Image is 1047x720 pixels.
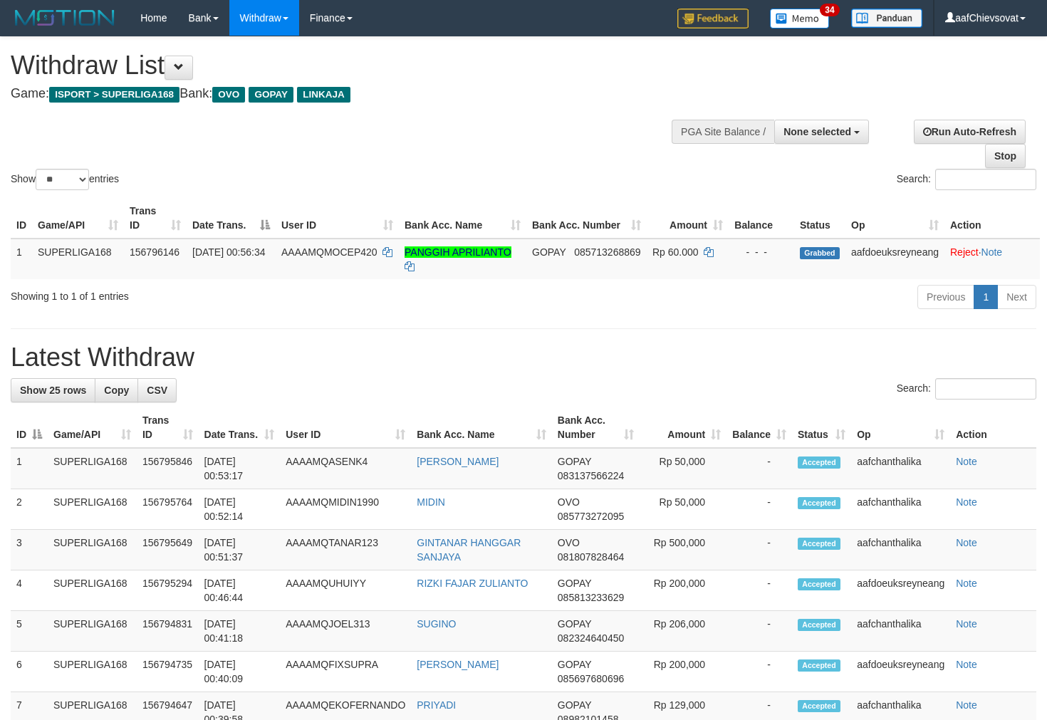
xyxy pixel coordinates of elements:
span: GOPAY [532,246,566,258]
th: Date Trans.: activate to sort column descending [187,198,276,239]
a: Show 25 rows [11,378,95,402]
th: Op: activate to sort column ascending [845,198,944,239]
a: Note [981,246,1003,258]
select: Showentries [36,169,89,190]
a: Next [997,285,1036,309]
h1: Latest Withdraw [11,343,1036,372]
td: aafdoeuksreyneang [851,570,950,611]
span: GOPAY [558,699,591,711]
td: - [726,570,792,611]
img: Button%20Memo.svg [770,9,830,28]
th: Action [950,407,1036,448]
span: AAAAMQMOCEP420 [281,246,377,258]
label: Show entries [11,169,119,190]
h1: Withdraw List [11,51,684,80]
a: CSV [137,378,177,402]
div: PGA Site Balance / [672,120,774,144]
td: SUPERLIGA168 [32,239,124,279]
label: Search: [897,378,1036,400]
td: - [726,530,792,570]
td: [DATE] 00:51:37 [199,530,281,570]
td: 6 [11,652,48,692]
td: Rp 206,000 [640,611,726,652]
span: 34 [820,4,839,16]
span: Copy 082324640450 to clipboard [558,632,624,644]
input: Search: [935,169,1036,190]
td: - [726,652,792,692]
th: Trans ID: activate to sort column ascending [137,407,199,448]
th: Amount: activate to sort column ascending [647,198,729,239]
span: Accepted [798,700,840,712]
span: Accepted [798,659,840,672]
td: SUPERLIGA168 [48,570,137,611]
span: GOPAY [558,659,591,670]
td: aafchanthalika [851,489,950,530]
td: 156795649 [137,530,199,570]
th: Bank Acc. Number: activate to sort column ascending [552,407,640,448]
th: User ID: activate to sort column ascending [276,198,399,239]
span: Accepted [798,578,840,590]
td: 1 [11,448,48,489]
span: OVO [558,496,580,508]
td: 156794735 [137,652,199,692]
span: GOPAY [558,456,591,467]
span: Accepted [798,538,840,550]
td: · [944,239,1040,279]
a: SUGINO [417,618,456,630]
td: [DATE] 00:52:14 [199,489,281,530]
td: 156795294 [137,570,199,611]
td: aafchanthalika [851,530,950,570]
span: GOPAY [558,618,591,630]
a: Note [956,496,977,508]
td: SUPERLIGA168 [48,489,137,530]
th: Game/API: activate to sort column ascending [32,198,124,239]
span: 156796146 [130,246,179,258]
a: RIZKI FAJAR ZULIANTO [417,578,528,589]
th: Status [794,198,845,239]
a: PANGGIH APRILIANTO [405,246,511,258]
td: Rp 200,000 [640,652,726,692]
span: ISPORT > SUPERLIGA168 [49,87,179,103]
td: 4 [11,570,48,611]
span: Copy 081807828464 to clipboard [558,551,624,563]
td: - [726,611,792,652]
a: Note [956,578,977,589]
a: PRIYADI [417,699,456,711]
th: Date Trans.: activate to sort column ascending [199,407,281,448]
a: Note [956,537,977,548]
th: Bank Acc. Name: activate to sort column ascending [411,407,552,448]
td: [DATE] 00:46:44 [199,570,281,611]
input: Search: [935,378,1036,400]
td: [DATE] 00:40:09 [199,652,281,692]
span: LINKAJA [297,87,350,103]
a: Note [956,618,977,630]
span: None selected [783,126,851,137]
th: ID [11,198,32,239]
td: 156795764 [137,489,199,530]
a: GINTANAR HANGGAR SANJAYA [417,537,521,563]
td: AAAAMQMIDIN1990 [280,489,411,530]
th: Balance: activate to sort column ascending [726,407,792,448]
span: CSV [147,385,167,396]
td: AAAAMQFIXSUPRA [280,652,411,692]
td: AAAAMQUHUIYY [280,570,411,611]
span: Copy 085697680696 to clipboard [558,673,624,684]
td: [DATE] 00:53:17 [199,448,281,489]
td: Rp 50,000 [640,448,726,489]
a: Stop [985,144,1026,168]
span: Show 25 rows [20,385,86,396]
td: 156795846 [137,448,199,489]
a: MIDIN [417,496,445,508]
span: [DATE] 00:56:34 [192,246,265,258]
th: User ID: activate to sort column ascending [280,407,411,448]
td: AAAAMQJOEL313 [280,611,411,652]
img: panduan.png [851,9,922,28]
span: GOPAY [558,578,591,589]
a: [PERSON_NAME] [417,456,499,467]
th: Amount: activate to sort column ascending [640,407,726,448]
a: Note [956,456,977,467]
span: Rp 60.000 [652,246,699,258]
a: [PERSON_NAME] [417,659,499,670]
td: aafdoeuksreyneang [845,239,944,279]
label: Search: [897,169,1036,190]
